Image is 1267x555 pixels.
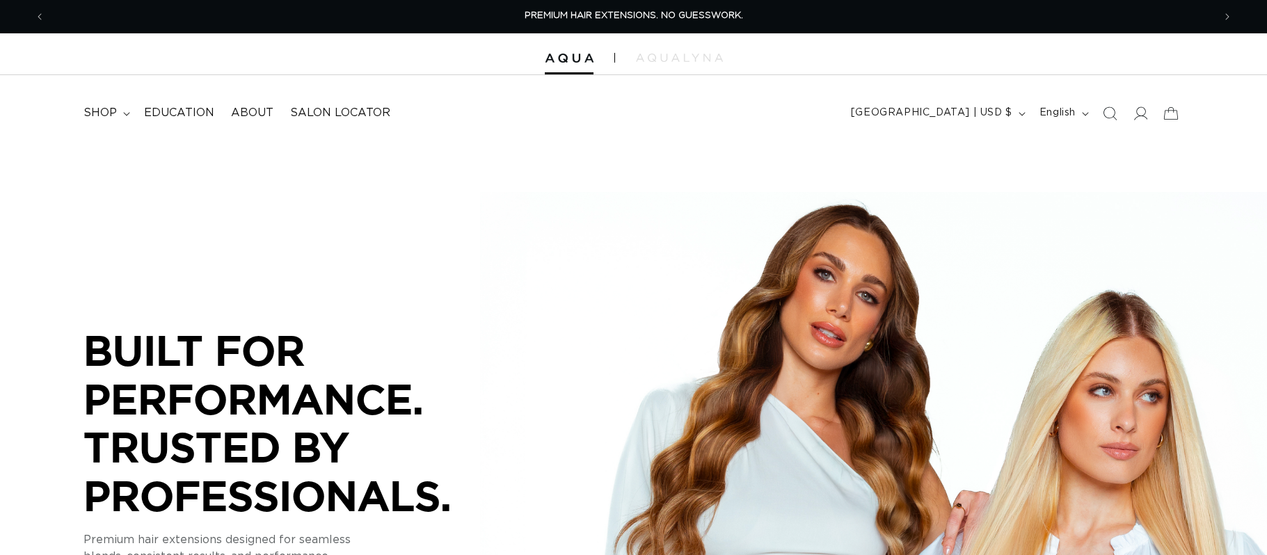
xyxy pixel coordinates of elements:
a: Salon Locator [282,97,399,129]
button: [GEOGRAPHIC_DATA] | USD $ [843,100,1031,127]
img: aqualyna.com [636,54,723,62]
button: English [1031,100,1094,127]
span: Education [144,106,214,120]
a: About [223,97,282,129]
button: Next announcement [1212,3,1243,30]
span: Salon Locator [290,106,390,120]
span: [GEOGRAPHIC_DATA] | USD $ [851,106,1012,120]
summary: Search [1094,98,1125,129]
span: PREMIUM HAIR EXTENSIONS. NO GUESSWORK. [525,11,743,20]
span: shop [83,106,117,120]
a: Education [136,97,223,129]
summary: shop [75,97,136,129]
span: About [231,106,273,120]
button: Previous announcement [24,3,55,30]
img: Aqua Hair Extensions [545,54,593,63]
p: BUILT FOR PERFORMANCE. TRUSTED BY PROFESSIONALS. [83,326,501,520]
span: English [1039,106,1076,120]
